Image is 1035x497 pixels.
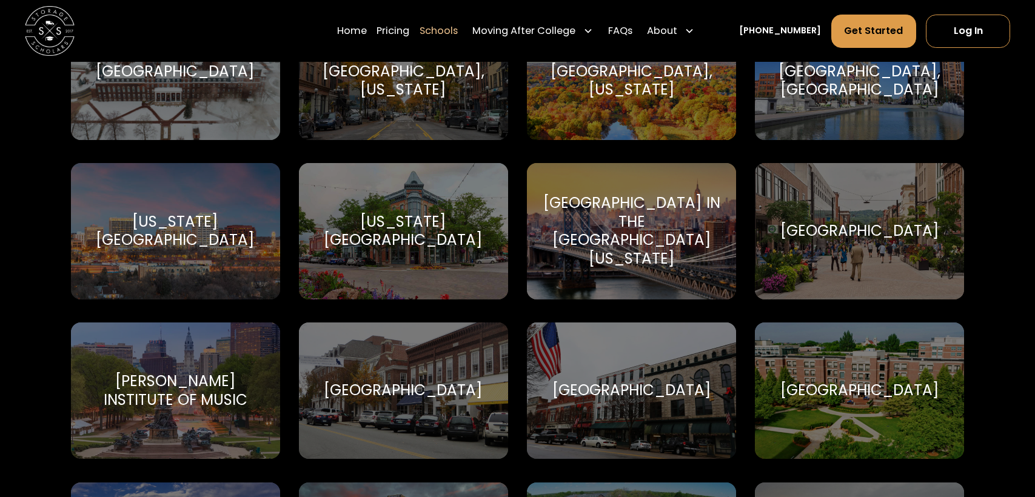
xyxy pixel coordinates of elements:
[420,14,458,48] a: Schools
[377,14,409,48] a: Pricing
[299,163,508,299] a: Go to selected school
[299,322,508,459] a: Go to selected school
[313,44,493,99] div: Colleges in [GEOGRAPHIC_DATA], [US_STATE]
[541,194,721,269] div: [GEOGRAPHIC_DATA] in the [GEOGRAPHIC_DATA][US_STATE]
[552,381,711,400] div: [GEOGRAPHIC_DATA]
[780,381,939,400] div: [GEOGRAPHIC_DATA]
[755,163,964,299] a: Go to selected school
[71,322,280,459] a: Go to selected school
[831,15,916,48] a: Get Started
[85,213,265,250] div: [US_STATE][GEOGRAPHIC_DATA]
[541,44,721,99] div: Colleges in [GEOGRAPHIC_DATA], [US_STATE]
[780,222,939,241] div: [GEOGRAPHIC_DATA]
[755,4,964,140] a: Go to selected school
[467,14,598,48] div: Moving After College
[608,14,632,48] a: FAQs
[769,44,949,99] div: Colleges in [GEOGRAPHIC_DATA], [GEOGRAPHIC_DATA]
[926,15,1010,48] a: Log In
[642,14,700,48] div: About
[527,163,736,299] a: Go to selected school
[647,24,677,39] div: About
[739,24,821,37] a: [PHONE_NUMBER]
[25,6,75,56] img: Storage Scholars main logo
[337,14,367,48] a: Home
[527,322,736,459] a: Go to selected school
[472,24,575,39] div: Moving After College
[85,372,265,409] div: [PERSON_NAME] Institute of Music
[71,4,280,140] a: Go to selected school
[755,322,964,459] a: Go to selected school
[527,4,736,140] a: Go to selected school
[324,381,483,400] div: [GEOGRAPHIC_DATA]
[71,163,280,299] a: Go to selected school
[96,62,255,81] div: [GEOGRAPHIC_DATA]
[299,4,508,140] a: Go to selected school
[313,213,493,250] div: [US_STATE][GEOGRAPHIC_DATA]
